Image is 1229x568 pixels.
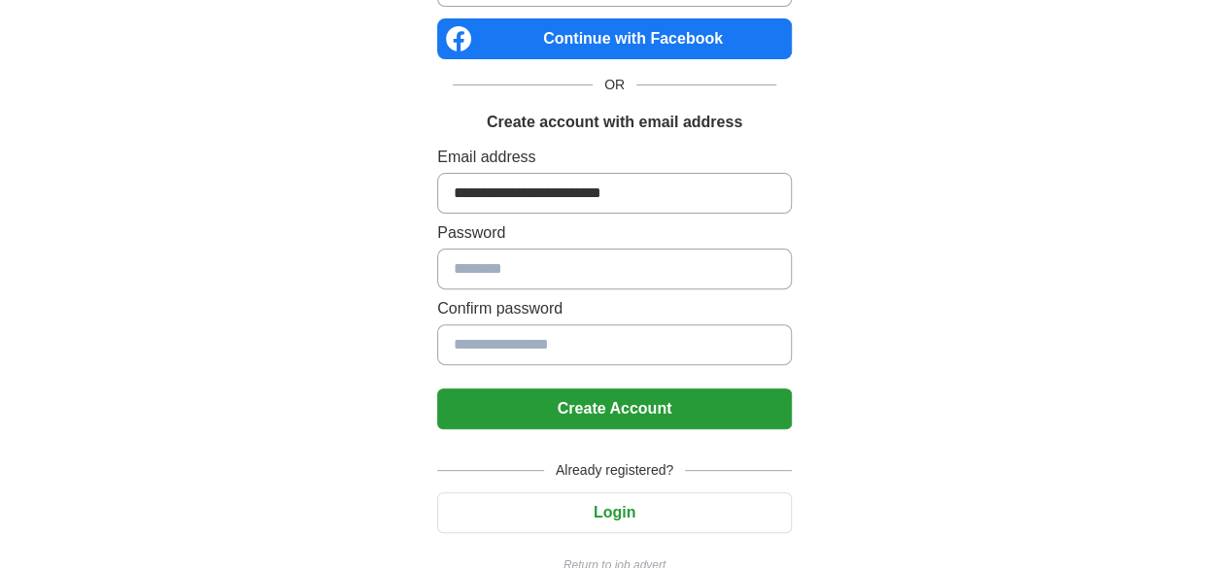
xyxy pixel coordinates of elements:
[593,75,636,95] span: OR
[487,111,742,134] h1: Create account with email address
[437,146,792,169] label: Email address
[437,492,792,533] button: Login
[437,504,792,520] a: Login
[544,460,685,481] span: Already registered?
[437,388,792,429] button: Create Account
[437,221,792,245] label: Password
[437,297,792,320] label: Confirm password
[437,18,792,59] a: Continue with Facebook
